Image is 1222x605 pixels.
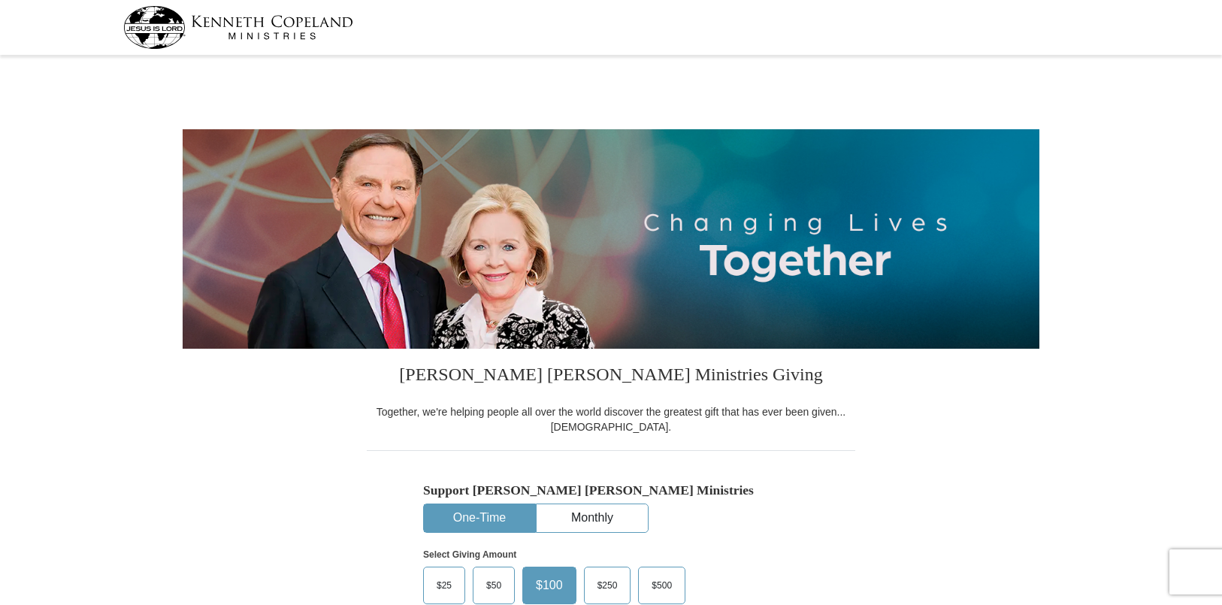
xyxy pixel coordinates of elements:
img: kcm-header-logo.svg [123,6,353,49]
button: Monthly [537,504,648,532]
span: $100 [528,574,570,597]
button: One-Time [424,504,535,532]
span: $25 [429,574,459,597]
h3: [PERSON_NAME] [PERSON_NAME] Ministries Giving [367,349,855,404]
span: $50 [479,574,509,597]
div: Together, we're helping people all over the world discover the greatest gift that has ever been g... [367,404,855,434]
h5: Support [PERSON_NAME] [PERSON_NAME] Ministries [423,482,799,498]
span: $500 [644,574,679,597]
span: $250 [590,574,625,597]
strong: Select Giving Amount [423,549,516,560]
